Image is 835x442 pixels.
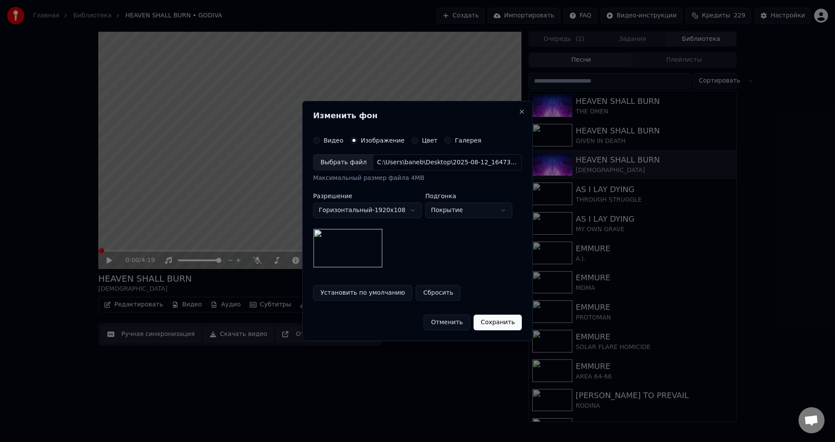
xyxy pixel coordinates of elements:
label: Видео [324,137,344,143]
label: Цвет [422,137,438,143]
button: Отменить [424,315,470,330]
label: Галерея [455,137,481,143]
label: Изображение [361,137,404,143]
button: Сбросить [416,285,461,301]
button: Сохранить [474,315,522,330]
div: C:\Users\baneb\Desktop\2025-08-12_164730.png [374,158,521,167]
div: Выбрать файл [314,155,374,170]
label: Разрешение [313,193,422,199]
div: Максимальный размер файла 4MB [313,174,522,183]
h2: Изменить фон [313,112,522,120]
label: Подгонка [425,193,512,199]
button: Установить по умолчанию [313,285,412,301]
